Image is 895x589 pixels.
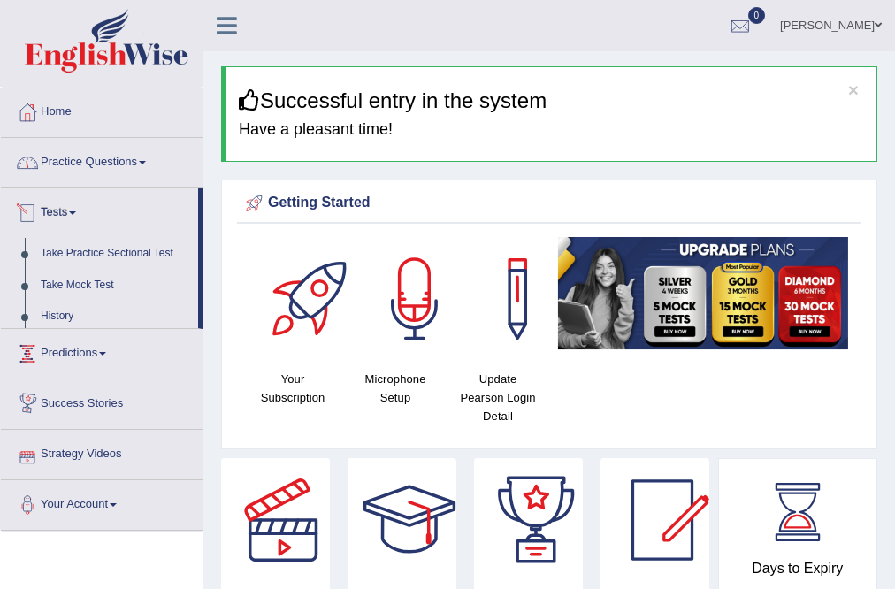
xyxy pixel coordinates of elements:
[250,370,335,407] h4: Your Subscription
[1,138,203,182] a: Practice Questions
[241,190,857,217] div: Getting Started
[1,379,203,424] a: Success Stories
[239,121,863,139] h4: Have a pleasant time!
[738,561,858,577] h4: Days to Expiry
[1,480,203,524] a: Your Account
[1,88,203,132] a: Home
[353,370,438,407] h4: Microphone Setup
[33,301,198,333] a: History
[33,238,198,270] a: Take Practice Sectional Test
[1,329,203,373] a: Predictions
[748,7,766,24] span: 0
[558,237,848,349] img: small5.jpg
[33,270,198,302] a: Take Mock Test
[1,430,203,474] a: Strategy Videos
[1,188,198,233] a: Tests
[455,370,540,425] h4: Update Pearson Login Detail
[239,89,863,112] h3: Successful entry in the system
[848,80,859,99] button: ×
